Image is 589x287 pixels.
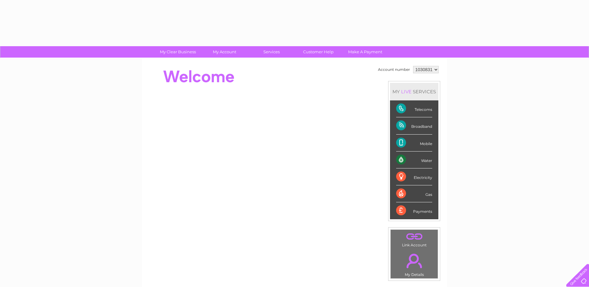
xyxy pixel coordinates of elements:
[376,64,412,75] td: Account number
[396,135,432,152] div: Mobile
[390,249,438,279] td: My Details
[340,46,391,58] a: Make A Payment
[400,89,413,95] div: LIVE
[396,168,432,185] div: Electricity
[293,46,344,58] a: Customer Help
[396,185,432,202] div: Gas
[396,152,432,168] div: Water
[390,229,438,249] td: Link Account
[199,46,250,58] a: My Account
[396,202,432,219] div: Payments
[396,100,432,117] div: Telecoms
[152,46,203,58] a: My Clear Business
[390,83,438,100] div: MY SERVICES
[246,46,297,58] a: Services
[392,231,436,242] a: .
[392,250,436,272] a: .
[396,117,432,134] div: Broadband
